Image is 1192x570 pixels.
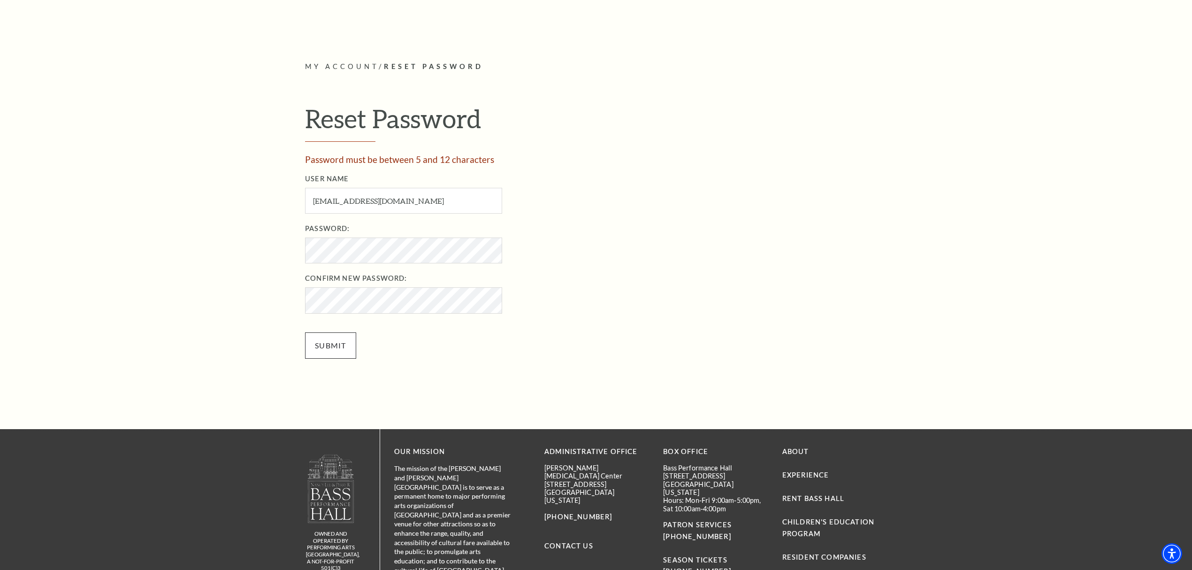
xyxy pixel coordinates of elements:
[305,103,887,142] h1: Reset Password
[663,480,768,497] p: [GEOGRAPHIC_DATA][US_STATE]
[782,447,809,455] a: About
[305,173,907,185] label: User Name
[394,446,512,458] p: OUR MISSION
[544,446,649,458] p: Administrative Office
[782,471,829,479] a: Experience
[1161,543,1182,564] div: Accessibility Menu
[544,464,649,480] p: [PERSON_NAME][MEDICAL_DATA] Center
[544,488,649,505] p: [GEOGRAPHIC_DATA][US_STATE]
[544,511,649,523] p: [PHONE_NUMBER]
[663,519,768,543] p: PATRON SERVICES [PHONE_NUMBER]
[305,61,887,73] p: /
[782,518,874,538] a: Children's Education Program
[305,154,494,165] span: Password must be between 5 and 12 characters
[384,62,483,70] span: Reset Password
[782,553,866,561] a: Resident Companies
[544,480,649,488] p: [STREET_ADDRESS]
[663,472,768,480] p: [STREET_ADDRESS]
[663,496,768,513] p: Hours: Mon-Fri 9:00am-5:00pm, Sat 10:00am-4:00pm
[663,464,768,472] p: Bass Performance Hall
[305,223,907,235] label: Password:
[544,542,593,550] a: Contact Us
[305,62,379,70] span: My Account
[305,332,356,359] input: Submit button
[663,446,768,458] p: BOX OFFICE
[305,188,502,214] input: User Name
[305,273,907,285] label: Confirm New Password:
[307,454,355,523] img: owned and operated by Performing Arts Fort Worth, A NOT-FOR-PROFIT 501(C)3 ORGANIZATION
[782,494,844,502] a: Rent Bass Hall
